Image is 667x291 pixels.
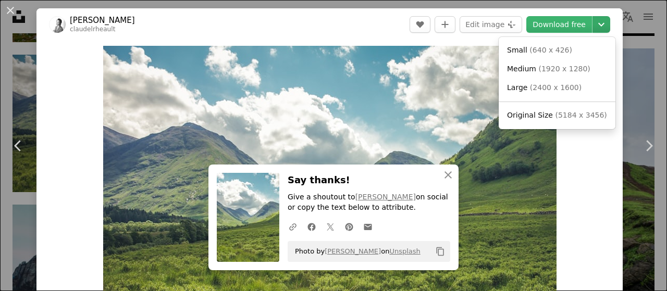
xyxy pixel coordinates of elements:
span: Original Size [507,111,553,119]
span: Large [507,83,527,92]
span: ( 1920 x 1280 ) [538,65,590,73]
button: Choose download size [592,16,610,33]
span: ( 2400 x 1600 ) [530,83,582,92]
div: Choose download size [499,37,615,129]
span: ( 640 x 426 ) [529,46,572,54]
span: ( 5184 x 3456 ) [555,111,607,119]
span: Medium [507,65,536,73]
span: Small [507,46,527,54]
